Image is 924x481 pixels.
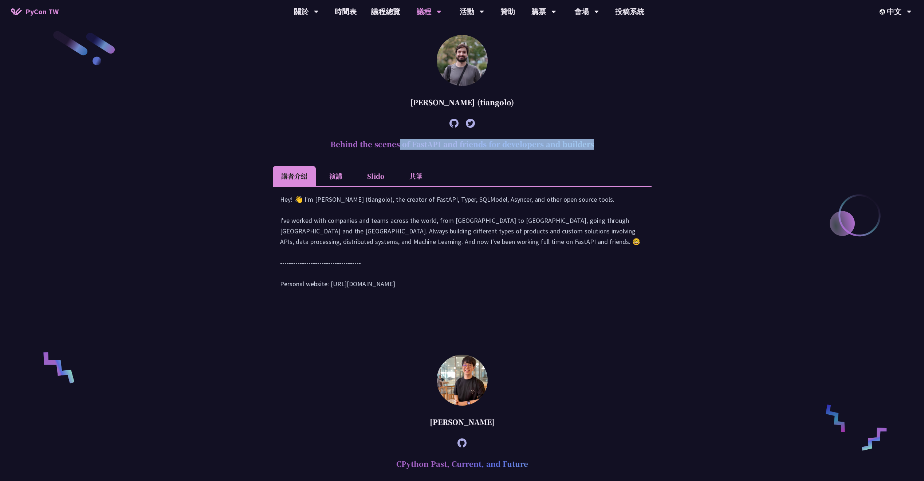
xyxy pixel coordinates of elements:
[273,166,316,186] li: 講者介紹
[4,3,66,21] a: PyCon TW
[280,194,644,296] div: Hey! 👋 I'm [PERSON_NAME] (tiangolo), the creator of FastAPI, Typer, SQLModel, Asyncer, and other ...
[11,8,22,15] img: Home icon of PyCon TW 2025
[396,166,436,186] li: 共筆
[273,411,652,433] div: [PERSON_NAME]
[880,9,887,15] img: Locale Icon
[356,166,396,186] li: Slido
[273,133,652,155] h2: Behind the scenes of FastAPI and friends for developers and builders
[273,91,652,113] div: [PERSON_NAME] (tiangolo)
[25,6,59,17] span: PyCon TW
[316,166,356,186] li: 演講
[437,35,488,86] img: Sebastián Ramírez (tiangolo)
[437,355,488,406] img: Donghee Na
[273,453,652,475] h2: CPython Past, Current, and Future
